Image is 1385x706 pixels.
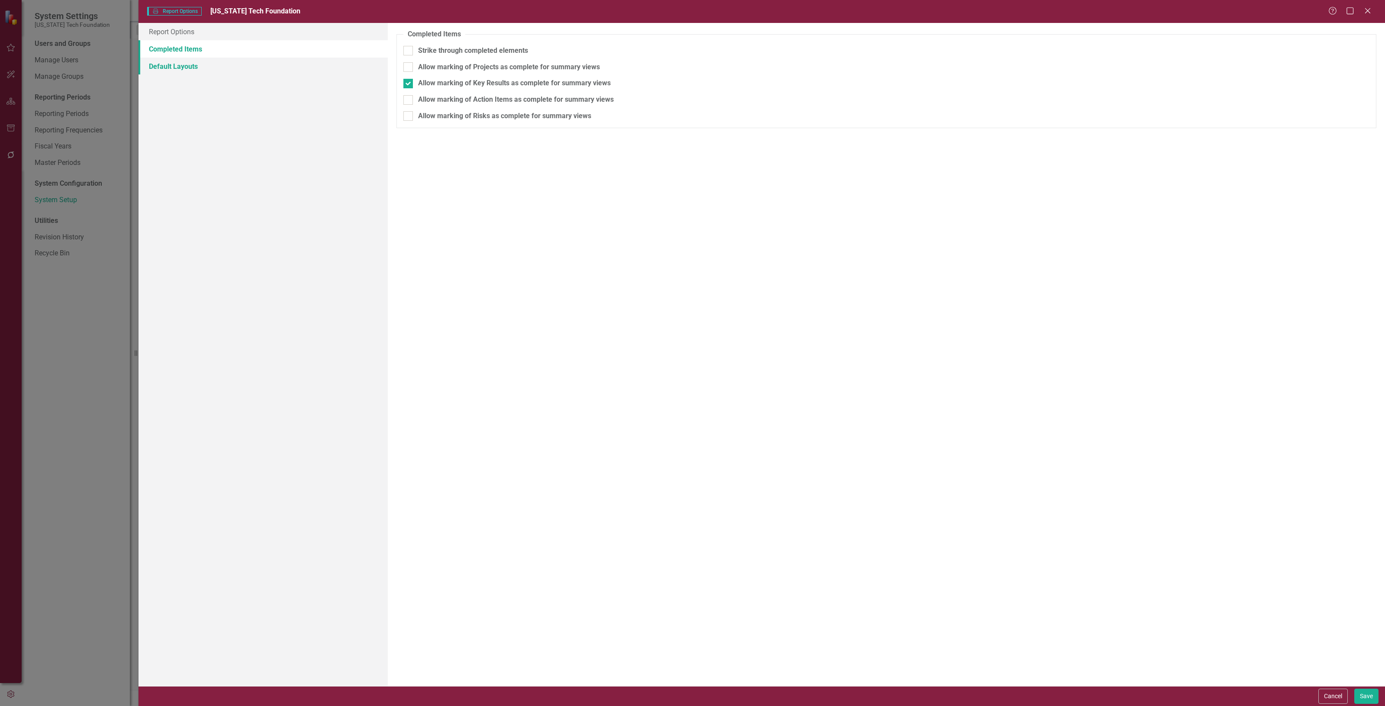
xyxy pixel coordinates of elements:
[1318,689,1348,704] button: Cancel
[403,29,465,39] legend: Completed Items
[210,7,300,15] span: [US_STATE] Tech Foundation
[418,95,614,105] div: Allow marking of Action Items as complete for summary views
[138,58,388,75] a: Default Layouts
[147,7,202,16] span: Report Options
[418,46,528,56] div: Strike through completed elements
[418,111,591,121] div: Allow marking of Risks as complete for summary views
[418,62,600,72] div: Allow marking of Projects as complete for summary views
[138,23,388,40] a: Report Options
[1354,689,1379,704] button: Save
[138,40,388,58] a: Completed Items
[418,78,611,88] div: Allow marking of Key Results as complete for summary views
